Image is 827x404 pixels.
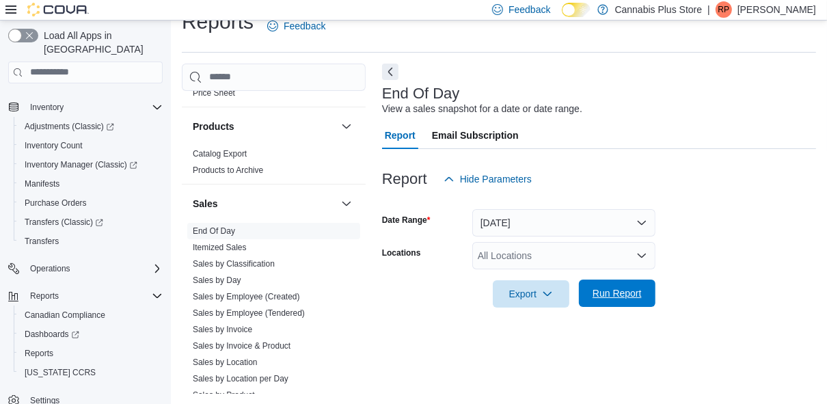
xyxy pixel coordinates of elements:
[25,159,137,170] span: Inventory Manager (Classic)
[19,176,163,192] span: Manifests
[14,232,168,251] button: Transfers
[636,250,647,261] button: Open list of options
[385,122,416,149] span: Report
[193,291,300,302] span: Sales by Employee (Created)
[25,99,69,116] button: Inventory
[509,3,550,16] span: Feedback
[193,341,290,351] a: Sales by Invoice & Product
[19,137,163,154] span: Inventory Count
[14,155,168,174] a: Inventory Manager (Classic)
[382,85,460,102] h3: End Of Day
[193,275,241,285] a: Sales by Day
[25,121,114,132] span: Adjustments (Classic)
[193,87,235,98] span: Price Sheet
[25,288,64,304] button: Reports
[14,344,168,363] button: Reports
[493,280,569,308] button: Export
[3,259,168,278] button: Operations
[19,307,163,323] span: Canadian Compliance
[193,165,263,176] span: Products to Archive
[25,288,163,304] span: Reports
[19,233,163,250] span: Transfers
[19,157,163,173] span: Inventory Manager (Classic)
[193,243,247,252] a: Itemized Sales
[460,172,532,186] span: Hide Parameters
[25,236,59,247] span: Transfers
[501,280,561,308] span: Export
[19,118,120,135] a: Adjustments (Classic)
[718,1,730,18] span: RP
[193,165,263,175] a: Products to Archive
[14,325,168,344] a: Dashboards
[19,326,163,342] span: Dashboards
[338,196,355,212] button: Sales
[19,195,92,211] a: Purchase Orders
[193,374,288,383] a: Sales by Location per Day
[193,275,241,286] span: Sales by Day
[182,146,366,184] div: Products
[716,1,732,18] div: Ray Perry
[193,197,336,211] button: Sales
[19,364,163,381] span: Washington CCRS
[193,390,255,400] a: Sales by Product
[25,198,87,208] span: Purchase Orders
[3,98,168,117] button: Inventory
[593,286,642,300] span: Run Report
[262,12,331,40] a: Feedback
[19,157,143,173] a: Inventory Manager (Classic)
[193,242,247,253] span: Itemized Sales
[19,345,59,362] a: Reports
[193,358,258,367] a: Sales by Location
[25,99,163,116] span: Inventory
[19,307,111,323] a: Canadian Compliance
[382,215,431,226] label: Date Range
[19,364,101,381] a: [US_STATE] CCRS
[30,102,64,113] span: Inventory
[193,324,252,335] span: Sales by Invoice
[193,325,252,334] a: Sales by Invoice
[382,247,421,258] label: Locations
[438,165,537,193] button: Hide Parameters
[14,363,168,382] button: [US_STATE] CCRS
[19,195,163,211] span: Purchase Orders
[19,118,163,135] span: Adjustments (Classic)
[30,291,59,301] span: Reports
[30,263,70,274] span: Operations
[3,286,168,306] button: Reports
[19,176,65,192] a: Manifests
[193,292,300,301] a: Sales by Employee (Created)
[25,178,59,189] span: Manifests
[193,258,275,269] span: Sales by Classification
[193,149,247,159] a: Catalog Export
[472,209,655,237] button: [DATE]
[707,1,710,18] p: |
[14,306,168,325] button: Canadian Compliance
[193,308,305,318] a: Sales by Employee (Tendered)
[193,226,235,236] a: End Of Day
[579,280,655,307] button: Run Report
[615,1,703,18] p: Cannabis Plus Store
[338,118,355,135] button: Products
[193,357,258,368] span: Sales by Location
[38,29,163,56] span: Load All Apps in [GEOGRAPHIC_DATA]
[382,64,398,80] button: Next
[193,197,218,211] h3: Sales
[182,85,366,107] div: Pricing
[284,19,325,33] span: Feedback
[14,136,168,155] button: Inventory Count
[25,217,103,228] span: Transfers (Classic)
[25,310,105,321] span: Canadian Compliance
[193,308,305,319] span: Sales by Employee (Tendered)
[182,8,254,36] h1: Reports
[19,345,163,362] span: Reports
[193,226,235,237] span: End Of Day
[193,390,255,401] span: Sales by Product
[14,213,168,232] a: Transfers (Classic)
[432,122,519,149] span: Email Subscription
[562,17,562,18] span: Dark Mode
[25,260,76,277] button: Operations
[19,233,64,250] a: Transfers
[193,120,234,133] h3: Products
[193,120,336,133] button: Products
[19,214,163,230] span: Transfers (Classic)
